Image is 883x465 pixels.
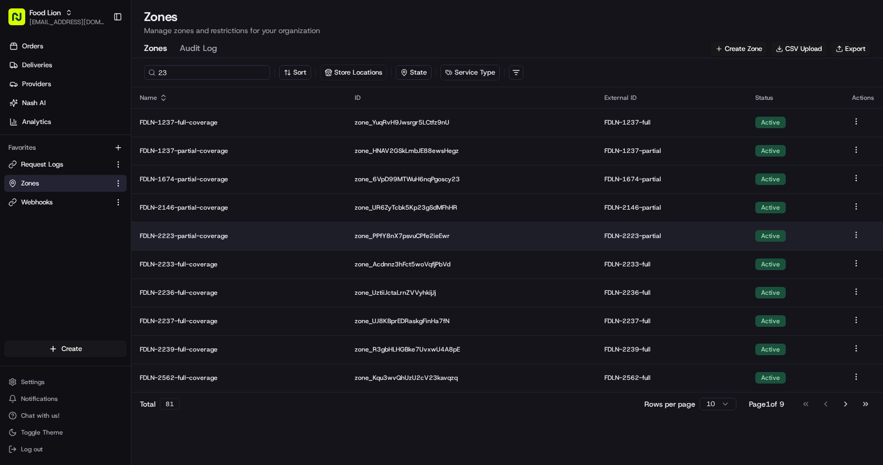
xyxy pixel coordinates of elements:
[74,178,127,186] a: Powered byPylon
[755,94,835,102] div: Status
[8,198,110,207] a: Webhooks
[21,411,59,420] span: Chat with us!
[355,175,588,183] p: zone_6VpD99MTWuH6nqPgoscy23
[89,153,97,162] div: 💻
[140,232,338,240] p: FDLN-2223-partial-coverage
[21,198,53,207] span: Webhooks
[61,344,82,354] span: Create
[355,317,588,325] p: zone_UJ8KBprEDRaskgFinHa7fN
[21,152,80,163] span: Knowledge Base
[604,232,738,240] p: FDLN-2223-partial
[140,203,338,212] p: FDLN-2146-partial-coverage
[140,374,338,382] p: FDLN-2562-full-coverage
[4,113,131,130] a: Analytics
[29,7,61,18] button: Food Lion
[755,259,786,270] div: Active
[771,42,827,56] button: CSV Upload
[355,203,588,212] p: zone_UR6ZyTcbk5Kp23gSdMFhHR
[4,442,127,457] button: Log out
[355,94,588,102] div: ID
[4,4,109,29] button: Food Lion[EMAIL_ADDRESS][DOMAIN_NAME]
[4,391,127,406] button: Notifications
[355,260,588,268] p: zone_Acdnnz3hFct5woVqfjPbVd
[321,65,386,80] button: Store Locations
[140,118,338,127] p: FDLN-1237-full-coverage
[11,100,29,119] img: 1736555255976-a54dd68f-1ca7-489b-9aae-adbdc363a1c4
[604,374,738,382] p: FDLN-2562-full
[755,315,786,327] div: Active
[4,156,127,173] button: Request Logs
[140,94,338,102] div: Name
[604,317,738,325] p: FDLN-2237-full
[441,65,499,80] button: Service Type
[21,160,63,169] span: Request Logs
[21,428,63,437] span: Toggle Theme
[604,345,738,354] p: FDLN-2239-full
[644,399,695,409] p: Rows per page
[144,40,167,58] button: Zones
[4,95,131,111] a: Nash AI
[22,60,52,70] span: Deliveries
[21,378,45,386] span: Settings
[144,25,870,36] p: Manage zones and restrictions for your organization
[179,104,191,116] button: Start new chat
[21,395,58,403] span: Notifications
[755,344,786,355] div: Active
[831,42,870,56] button: Export
[755,145,786,157] div: Active
[604,260,738,268] p: FDLN-2233-full
[320,65,387,80] button: Store Locations
[755,230,786,242] div: Active
[755,287,786,298] div: Active
[22,117,51,127] span: Analytics
[4,38,131,55] a: Orders
[99,152,169,163] span: API Documentation
[29,18,105,26] button: [EMAIL_ADDRESS][DOMAIN_NAME]
[36,111,133,119] div: We're available if you need us!
[604,288,738,297] p: FDLN-2236-full
[4,425,127,440] button: Toggle Theme
[22,42,43,51] span: Orders
[85,148,173,167] a: 💻API Documentation
[4,139,127,156] div: Favorites
[105,178,127,186] span: Pylon
[355,118,588,127] p: zone_YuqRvH9Jwsrgr5LCtfz9nU
[140,317,338,325] p: FDLN-2237-full-coverage
[604,175,738,183] p: FDLN-1674-partial
[21,445,43,453] span: Log out
[11,153,19,162] div: 📗
[396,65,432,80] button: State
[749,399,784,409] div: Page 1 of 9
[355,345,588,354] p: zone_R3gbHLHGBke7UvxwU4A8pE
[355,288,588,297] p: zone_UztiiJctaLrnZVVyhkijJj
[604,118,738,127] p: FDLN-1237-full
[8,179,110,188] a: Zones
[604,203,738,212] p: FDLN-2146-partial
[355,374,588,382] p: zone_Kqu3wvQhUzU2cV23kavqzq
[6,148,85,167] a: 📗Knowledge Base
[755,202,786,213] div: Active
[140,345,338,354] p: FDLN-2239-full-coverage
[4,340,127,357] button: Create
[852,94,875,102] div: Actions
[140,398,180,410] div: Total
[21,179,39,188] span: Zones
[11,42,191,59] p: Welcome 👋
[27,68,173,79] input: Clear
[140,260,338,268] p: FDLN-2233-full-coverage
[22,79,51,89] span: Providers
[279,65,311,80] button: Sort
[160,398,180,410] div: 81
[180,40,217,58] button: Audit Log
[4,175,127,192] button: Zones
[140,175,338,183] p: FDLN-1674-partial-coverage
[604,147,738,155] p: FDLN-1237-partial
[4,194,127,211] button: Webhooks
[4,76,131,92] a: Providers
[604,94,738,102] div: External ID
[144,8,870,25] h1: Zones
[140,147,338,155] p: FDLN-1237-partial-coverage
